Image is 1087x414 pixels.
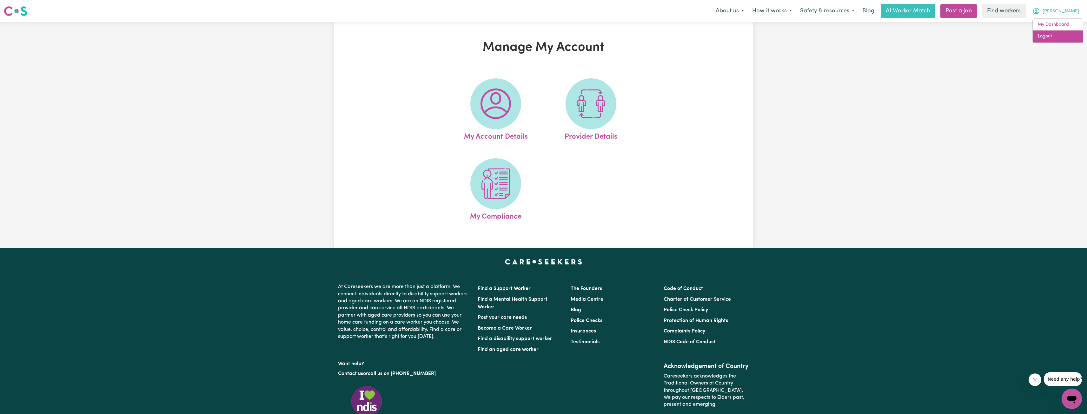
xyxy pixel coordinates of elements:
[478,326,532,331] a: Become a Care Worker
[478,347,539,352] a: Find an aged care worker
[664,297,731,302] a: Charter of Customer Service
[408,40,679,55] h1: Manage My Account
[748,4,796,18] button: How it works
[1044,372,1082,386] iframe: Message from company
[796,4,858,18] button: Safety & resources
[1062,389,1082,409] iframe: Button to launch messaging window
[712,4,748,18] button: About us
[571,329,596,334] a: Insurances
[505,259,582,264] a: Careseekers home page
[478,336,552,341] a: Find a disability support worker
[450,158,541,222] a: My Compliance
[545,78,637,142] a: Provider Details
[982,4,1026,18] a: Find workers
[464,129,528,142] span: My Account Details
[478,297,547,310] a: Find a Mental Health Support Worker
[1033,19,1083,31] a: My Dashboard
[368,371,436,376] a: call us on [PHONE_NUMBER]
[571,307,581,312] a: Blog
[1029,373,1041,386] iframe: Close message
[338,281,470,343] p: At Careseekers we are more than just a platform. We connect individuals directly to disability su...
[664,286,703,291] a: Code of Conduct
[940,4,977,18] a: Post a job
[478,315,527,320] a: Post your care needs
[4,4,27,18] a: Careseekers logo
[338,358,470,367] p: Want help?
[664,307,708,312] a: Police Check Policy
[664,363,749,370] h2: Acknowledgement of Country
[4,4,38,10] span: Need any help?
[1033,30,1083,43] a: Logout
[1032,18,1083,43] div: My Account
[571,339,600,345] a: Testimonials
[881,4,935,18] a: AI Worker Match
[4,5,27,17] img: Careseekers logo
[1043,8,1079,15] span: [PERSON_NAME]
[571,286,602,291] a: The Founders
[470,209,521,222] span: My Compliance
[565,129,617,142] span: Provider Details
[1028,4,1083,18] button: My Account
[450,78,541,142] a: My Account Details
[664,370,749,411] p: Careseekers acknowledges the Traditional Owners of Country throughout [GEOGRAPHIC_DATA]. We pay o...
[338,368,470,380] p: or
[664,339,716,345] a: NDIS Code of Conduct
[858,4,878,18] a: Blog
[571,297,603,302] a: Media Centre
[478,286,531,291] a: Find a Support Worker
[664,318,728,323] a: Protection of Human Rights
[571,318,602,323] a: Police Checks
[338,371,363,376] a: Contact us
[664,329,705,334] a: Complaints Policy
